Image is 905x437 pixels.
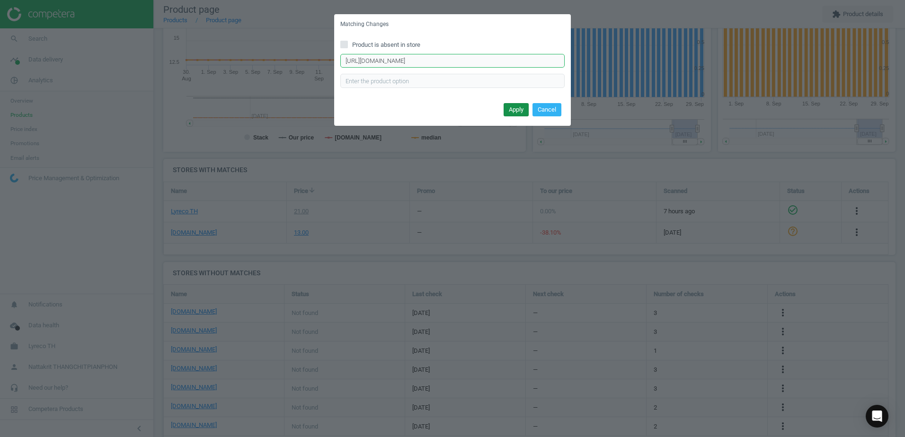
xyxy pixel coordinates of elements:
[340,20,389,28] h5: Matching Changes
[866,405,888,428] div: Open Intercom Messenger
[532,103,561,116] button: Cancel
[350,41,422,49] span: Product is absent in store
[340,74,565,88] input: Enter the product option
[504,103,529,116] button: Apply
[340,54,565,68] input: Enter correct product URL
